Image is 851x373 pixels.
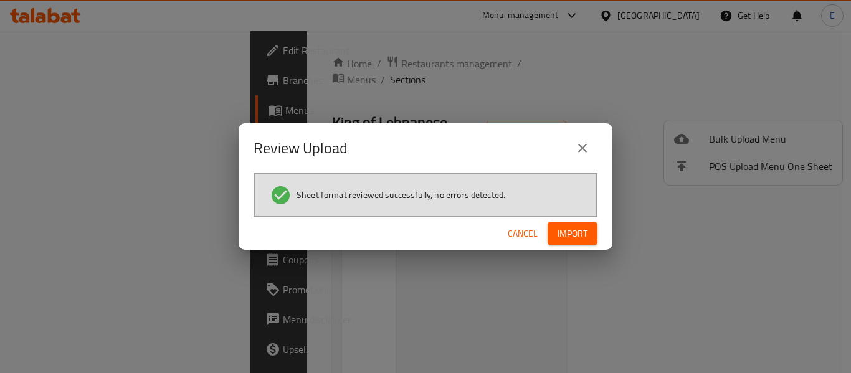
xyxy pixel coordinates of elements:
[508,226,538,242] span: Cancel
[297,189,505,201] span: Sheet format reviewed successfully, no errors detected.
[548,222,597,245] button: Import
[558,226,587,242] span: Import
[254,138,348,158] h2: Review Upload
[503,222,543,245] button: Cancel
[568,133,597,163] button: close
